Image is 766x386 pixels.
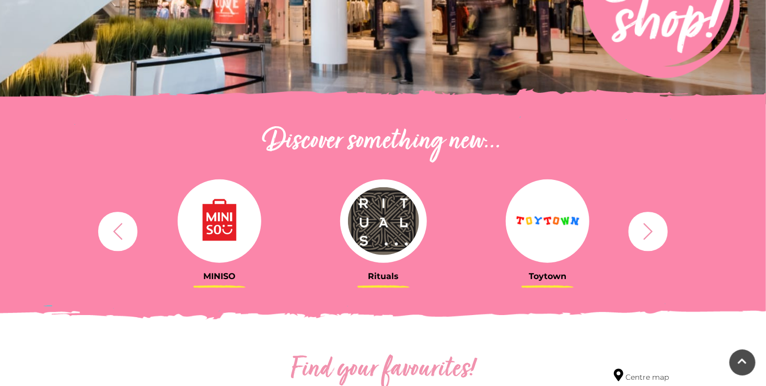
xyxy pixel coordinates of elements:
[614,369,669,383] a: Centre map
[145,179,294,281] a: MINISO
[309,179,458,281] a: Rituals
[93,125,673,159] h2: Discover something new...
[473,271,622,281] h3: Toytown
[309,271,458,281] h3: Rituals
[473,179,622,281] a: Toytown
[145,271,294,281] h3: MINISO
